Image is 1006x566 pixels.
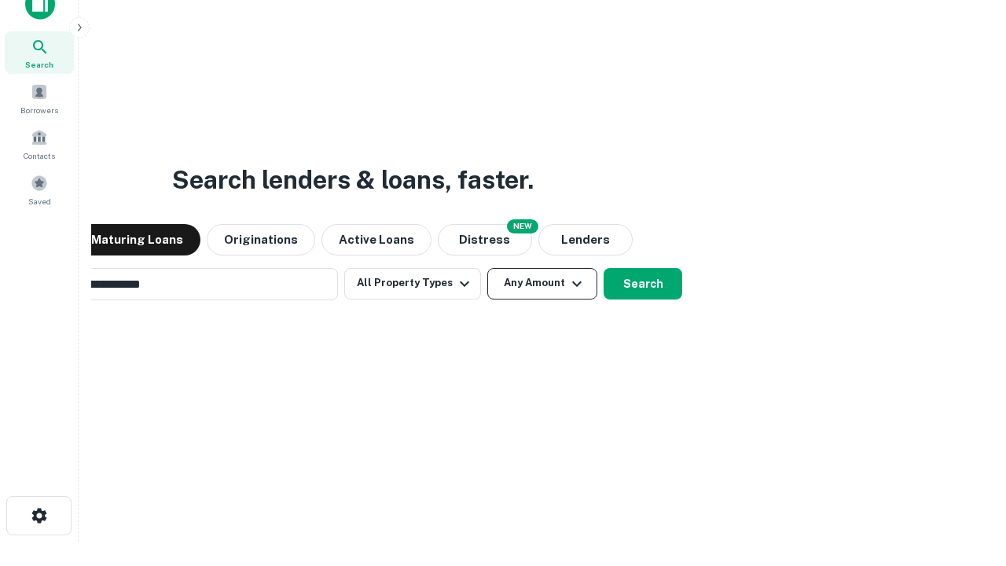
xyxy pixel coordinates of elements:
[28,195,51,208] span: Saved
[5,31,74,74] a: Search
[74,224,200,255] button: Maturing Loans
[321,224,431,255] button: Active Loans
[438,224,532,255] button: Search distressed loans with lien and other non-mortgage details.
[172,161,534,199] h3: Search lenders & loans, faster.
[927,440,1006,516] iframe: Chat Widget
[24,149,55,162] span: Contacts
[25,58,53,71] span: Search
[5,168,74,211] a: Saved
[538,224,633,255] button: Lenders
[5,77,74,119] a: Borrowers
[487,268,597,300] button: Any Amount
[507,219,538,233] div: NEW
[344,268,481,300] button: All Property Types
[20,104,58,116] span: Borrowers
[207,224,315,255] button: Originations
[604,268,682,300] button: Search
[5,123,74,165] a: Contacts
